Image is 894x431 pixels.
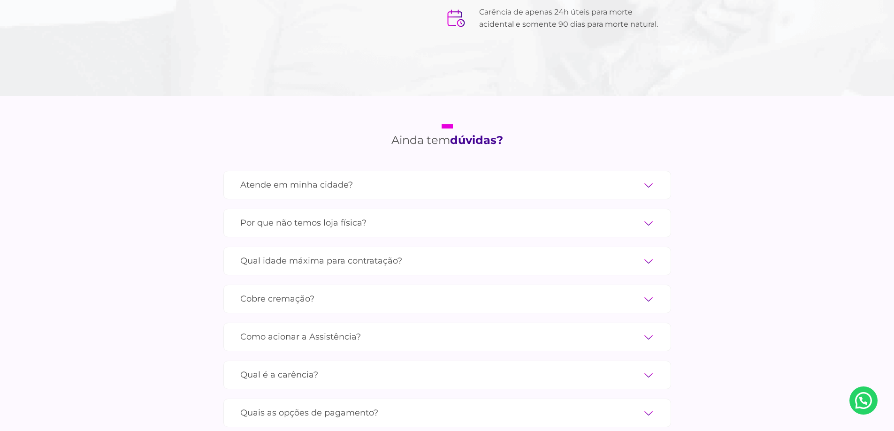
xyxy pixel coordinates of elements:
label: Quais as opções de pagamento? [240,405,654,421]
img: calendar [447,9,465,27]
label: Atende em minha cidade? [240,177,654,193]
h2: Ainda tem [391,124,503,147]
label: Qual é a carência? [240,367,654,383]
li: Carência de apenas 24h úteis para morte acidental e somente 90 dias para morte natural. [447,6,664,30]
strong: dúvidas? [450,133,503,147]
label: Como acionar a Assistência? [240,329,654,345]
a: Nosso Whatsapp [849,386,878,415]
label: Por que não temos loja física? [240,215,654,231]
label: Qual idade máxima para contratação? [240,253,654,269]
label: Cobre cremação? [240,291,654,307]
